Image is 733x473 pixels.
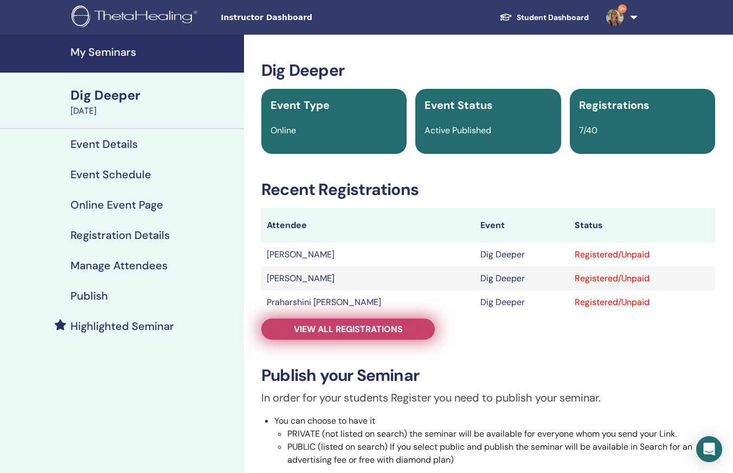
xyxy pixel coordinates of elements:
td: Praharshini [PERSON_NAME] [261,290,475,314]
td: Dig Deeper [475,267,569,290]
span: Online [271,125,296,136]
h4: Publish [70,289,108,302]
td: [PERSON_NAME] [261,267,475,290]
li: You can choose to have it [274,414,715,466]
span: 7/40 [579,125,597,136]
span: Active Published [425,125,491,136]
a: View all registrations [261,319,435,340]
p: In order for your students Register you need to publish your seminar. [261,390,715,406]
img: default.png [606,9,623,26]
h4: Highlighted Seminar [70,320,174,333]
span: Event Type [271,98,330,112]
div: Registered/Unpaid [575,248,710,261]
span: View all registrations [294,323,403,335]
div: Registered/Unpaid [575,272,710,285]
h3: Dig Deeper [261,61,715,80]
h4: Event Details [70,138,138,151]
h3: Publish your Seminar [261,366,715,385]
h4: My Seminars [70,46,237,59]
a: Student Dashboard [491,8,597,28]
span: Registrations [579,98,650,112]
img: graduation-cap-white.svg [499,12,512,22]
li: PUBLIC (listed on search) If you select public and publish the seminar will be available in Searc... [287,440,715,466]
div: Registered/Unpaid [575,296,710,309]
h4: Online Event Page [70,198,163,211]
div: Dig Deeper [70,86,237,105]
h4: Manage Attendees [70,259,168,272]
th: Event [475,208,569,243]
td: Dig Deeper [475,243,569,267]
div: [DATE] [70,105,237,118]
td: [PERSON_NAME] [261,243,475,267]
img: logo.png [72,5,201,30]
div: Open Intercom Messenger [696,436,722,462]
th: Status [569,208,715,243]
h3: Recent Registrations [261,180,715,199]
a: Dig Deeper[DATE] [64,86,244,118]
h4: Registration Details [70,229,170,242]
span: Event Status [425,98,493,112]
span: Instructor Dashboard [221,12,383,23]
h4: Event Schedule [70,168,151,181]
li: PRIVATE (not listed on search) the seminar will be available for everyone whom you send your Link. [287,427,715,440]
span: 9+ [618,4,627,13]
td: Dig Deeper [475,290,569,314]
th: Attendee [261,208,475,243]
